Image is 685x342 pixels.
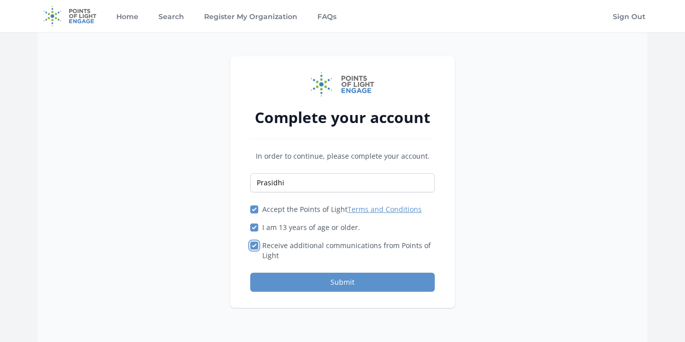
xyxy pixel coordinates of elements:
button: Submit [250,273,435,292]
input: Name [250,173,435,192]
label: Accept the Points of Light [262,204,422,214]
p: In order to continue, please complete your account. [250,151,435,161]
h2: Complete your account [250,108,435,127]
a: Terms and Conditions [348,204,422,214]
img: Points of Light Engage logo [311,72,374,96]
label: Receive additional communications from Points of Light [262,241,435,261]
label: I am 13 years of age or older. [262,222,360,233]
